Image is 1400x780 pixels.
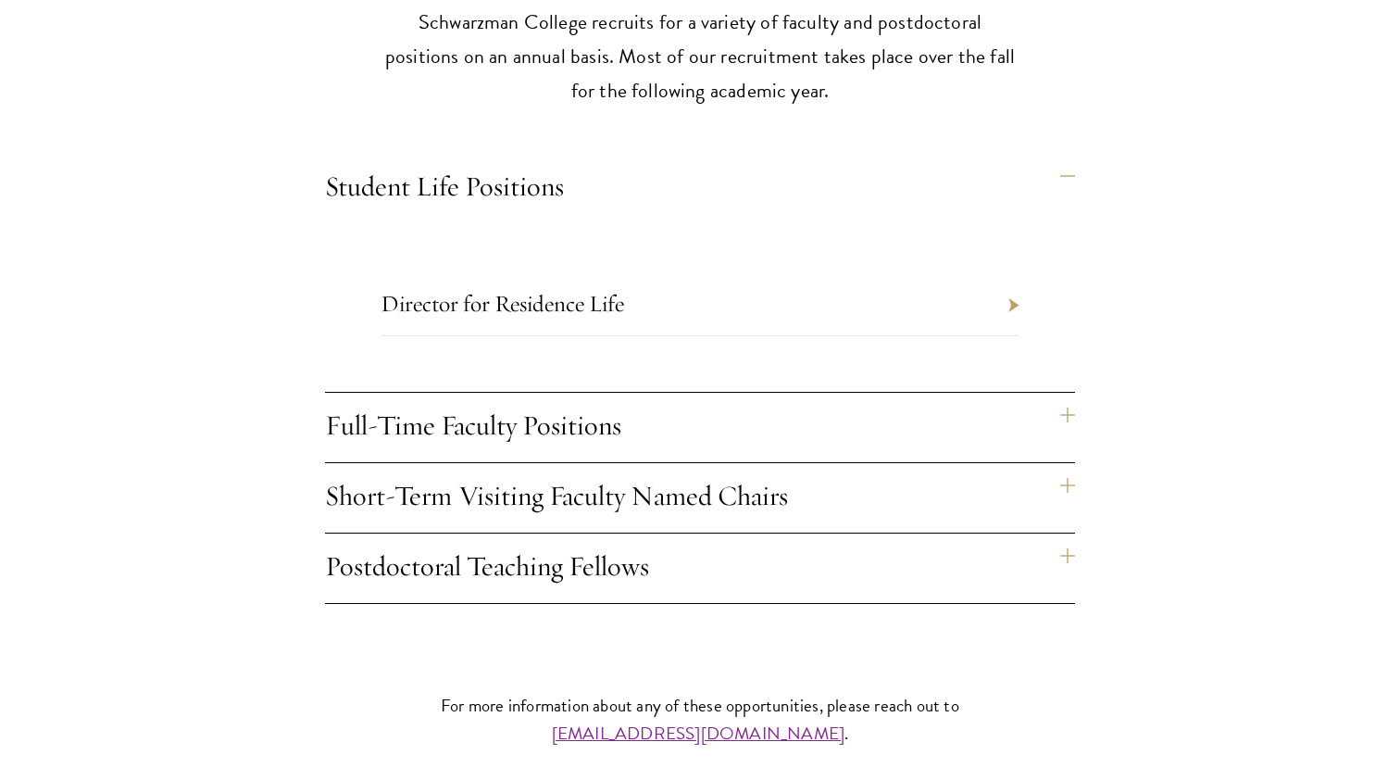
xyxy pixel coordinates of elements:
a: Director for Residence Life [381,289,624,318]
p: Schwarzman College recruits for a variety of faculty and postdoctoral positions on an annual basi... [381,5,1019,107]
h4: Student Life Positions [325,154,1075,223]
h4: Short-Term Visiting Faculty Named Chairs [325,463,1075,533]
h4: Full-Time Faculty Positions [325,393,1075,462]
a: [EMAIL_ADDRESS][DOMAIN_NAME] [552,720,845,747]
p: For more information about any of these opportunities, please reach out to . [200,692,1200,746]
h4: Postdoctoral Teaching Fellows [325,534,1075,603]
